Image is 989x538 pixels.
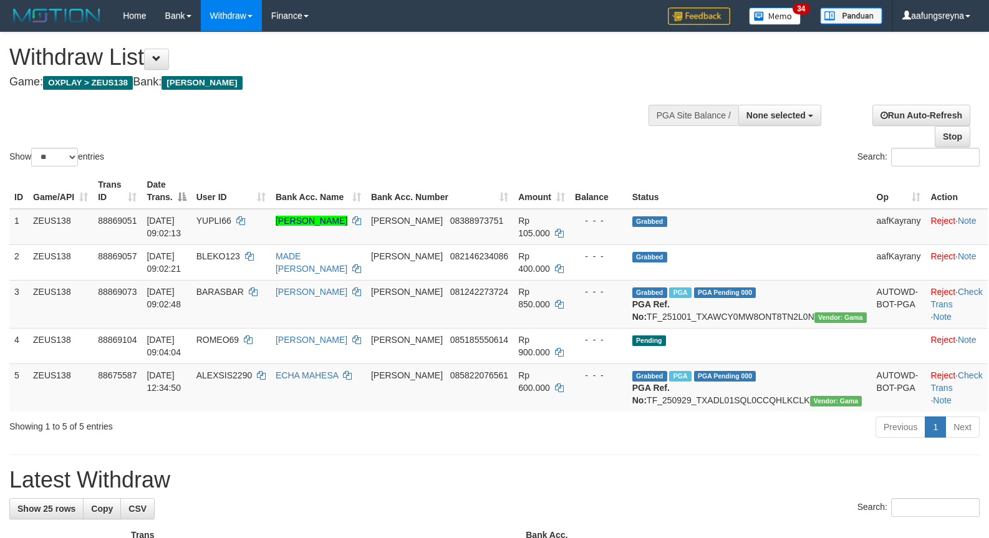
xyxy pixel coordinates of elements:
span: [PERSON_NAME] [371,216,443,226]
td: ZEUS138 [28,280,93,328]
label: Search: [857,148,980,166]
span: 34 [793,3,809,14]
th: Game/API: activate to sort column ascending [28,173,93,209]
span: 88675587 [98,370,137,380]
span: [PERSON_NAME] [371,370,443,380]
a: ECHA MAHESA [276,370,338,380]
h1: Withdraw List [9,45,647,70]
td: AUTOWD-BOT-PGA [872,363,926,411]
td: AUTOWD-BOT-PGA [872,280,926,328]
span: Pending [632,335,666,346]
a: 1 [925,416,946,438]
a: Reject [930,370,955,380]
span: BARASBAR [196,287,244,297]
span: Vendor URL: https://trx31.1velocity.biz [810,396,862,406]
span: Grabbed [632,371,667,382]
span: Rp 105.000 [518,216,550,238]
th: Amount: activate to sort column ascending [513,173,570,209]
label: Search: [857,498,980,517]
span: [PERSON_NAME] [371,251,443,261]
div: PGA Site Balance / [649,105,738,126]
td: ZEUS138 [28,209,93,245]
span: Vendor URL: https://trx31.1velocity.biz [814,312,867,323]
a: Note [933,312,952,322]
a: Show 25 rows [9,498,84,519]
a: [PERSON_NAME] [276,335,347,345]
a: MADE [PERSON_NAME] [276,251,347,274]
span: Copy 08388973751 to clipboard [450,216,504,226]
a: Check Trans [930,370,982,393]
td: ZEUS138 [28,363,93,411]
div: - - - [575,214,622,227]
input: Search: [891,498,980,517]
td: · [925,328,987,363]
td: TF_251001_TXAWCY0MW8ONT8TN2L0N [627,280,872,328]
span: PGA Pending [694,371,756,382]
td: 1 [9,209,28,245]
span: None selected [746,110,806,120]
img: MOTION_logo.png [9,6,104,25]
a: CSV [120,498,155,519]
span: Rp 850.000 [518,287,550,309]
td: TF_250929_TXADL01SQL0CCQHLKCLK [627,363,872,411]
span: 88869051 [98,216,137,226]
a: Previous [876,416,925,438]
span: 88869057 [98,251,137,261]
td: · · [925,363,987,411]
span: [PERSON_NAME] [371,287,443,297]
a: Note [958,251,977,261]
input: Search: [891,148,980,166]
a: [PERSON_NAME] [276,287,347,297]
a: [PERSON_NAME] [276,216,347,226]
span: ROMEO69 [196,335,239,345]
div: - - - [575,250,622,262]
span: Copy 085822076561 to clipboard [450,370,508,380]
span: Rp 900.000 [518,335,550,357]
a: Next [945,416,980,438]
td: 4 [9,328,28,363]
a: Note [933,395,952,405]
a: Reject [930,287,955,297]
span: ALEXSIS2290 [196,370,253,380]
td: 5 [9,363,28,411]
label: Show entries [9,148,104,166]
td: · · [925,280,987,328]
td: · [925,244,987,280]
b: PGA Ref. No: [632,299,670,322]
span: Grabbed [632,216,667,227]
span: Rp 600.000 [518,370,550,393]
a: Reject [930,251,955,261]
h4: Game: Bank: [9,76,647,89]
span: [PERSON_NAME] [371,335,443,345]
div: Showing 1 to 5 of 5 entries [9,415,403,433]
a: Copy [83,498,121,519]
span: Marked by aafanarl [669,287,691,298]
td: aafKayrany [872,244,926,280]
span: 88869104 [98,335,137,345]
td: · [925,209,987,245]
span: [DATE] 09:04:04 [147,335,181,357]
span: [DATE] 12:34:50 [147,370,181,393]
span: Grabbed [632,287,667,298]
button: None selected [738,105,821,126]
a: Reject [930,216,955,226]
a: Check Trans [930,287,982,309]
span: [DATE] 09:02:48 [147,287,181,309]
th: Balance [570,173,627,209]
span: PGA Pending [694,287,756,298]
span: BLEKO123 [196,251,240,261]
img: Feedback.jpg [668,7,730,25]
span: CSV [128,504,147,514]
th: Action [925,173,987,209]
a: Note [958,335,977,345]
span: Copy 081242273724 to clipboard [450,287,508,297]
th: Bank Acc. Number: activate to sort column ascending [366,173,513,209]
span: OXPLAY > ZEUS138 [43,76,133,90]
span: Marked by aafpengsreynich [669,371,691,382]
span: Copy 082146234086 to clipboard [450,251,508,261]
span: [DATE] 09:02:13 [147,216,181,238]
th: Bank Acc. Name: activate to sort column ascending [271,173,366,209]
div: - - - [575,286,622,298]
td: aafKayrany [872,209,926,245]
span: 88869073 [98,287,137,297]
